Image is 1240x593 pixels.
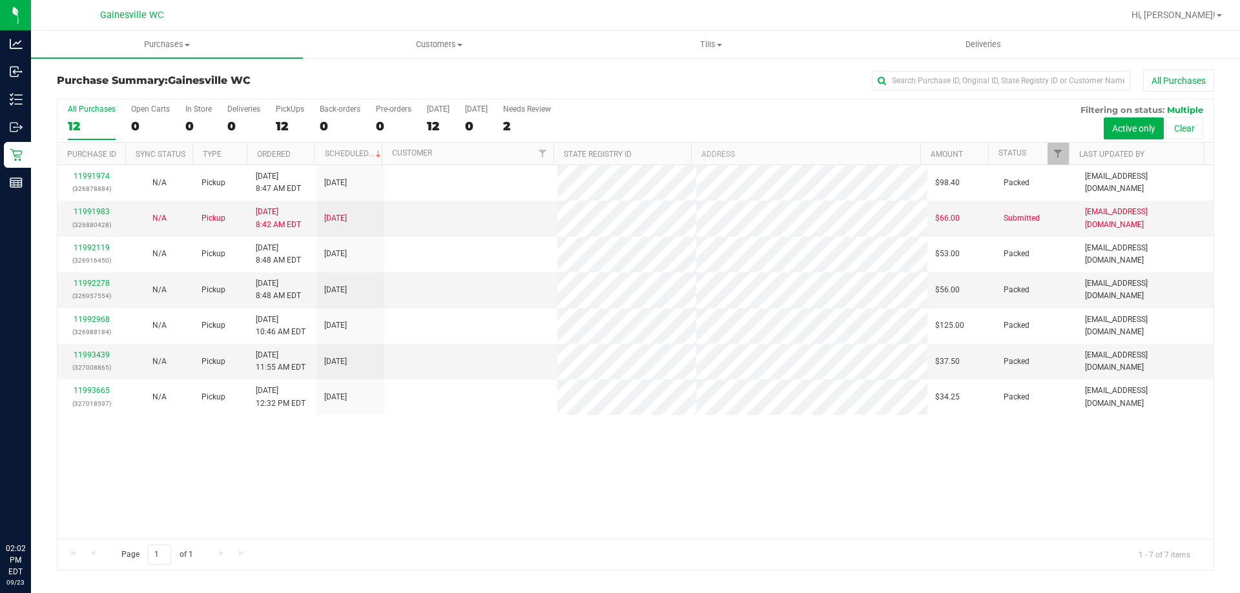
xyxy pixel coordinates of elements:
a: Purchases [31,31,303,58]
span: Tills [575,39,846,50]
inline-svg: Reports [10,176,23,189]
div: 0 [185,119,212,134]
a: 11993665 [74,386,110,395]
span: Customers [304,39,574,50]
span: Deliveries [948,39,1018,50]
span: $125.00 [935,319,964,332]
span: Packed [1004,319,1029,332]
a: 11991983 [74,207,110,216]
span: Pickup [201,177,225,189]
span: $34.25 [935,391,960,403]
a: Deliveries [847,31,1119,58]
div: 0 [131,119,170,134]
span: Pickup [201,356,225,368]
span: Not Applicable [152,321,167,330]
span: [EMAIL_ADDRESS][DOMAIN_NAME] [1085,242,1206,266]
p: 09/23 [6,578,25,587]
div: 0 [376,119,411,134]
button: N/A [152,284,167,296]
a: 11993439 [74,350,110,359]
span: Filtering on status: [1080,105,1164,115]
span: 1 - 7 of 7 items [1128,545,1201,564]
span: [DATE] [324,356,347,368]
span: [DATE] [324,319,347,332]
div: 0 [320,119,360,134]
span: [DATE] 11:55 AM EDT [256,349,305,374]
span: Pickup [201,284,225,296]
a: 11992278 [74,279,110,288]
span: Packed [1004,248,1029,260]
inline-svg: Inbound [10,65,23,78]
span: $53.00 [935,248,960,260]
input: 1 [148,545,171,565]
a: Customer [392,148,432,157]
div: 0 [465,119,488,134]
button: N/A [152,177,167,189]
a: Purchase ID [67,150,116,159]
div: Open Carts [131,105,170,114]
a: Ordered [257,150,291,159]
span: Not Applicable [152,249,167,258]
span: [DATE] 8:42 AM EDT [256,206,301,230]
span: $98.40 [935,177,960,189]
p: (326880428) [65,219,118,231]
span: Pickup [201,319,225,332]
p: (326957554) [65,290,118,302]
a: Tills [575,31,847,58]
span: [EMAIL_ADDRESS][DOMAIN_NAME] [1085,277,1206,302]
button: N/A [152,391,167,403]
p: (326878884) [65,183,118,195]
span: Multiple [1167,105,1203,115]
span: [DATE] [324,391,347,403]
p: (327018597) [65,397,118,410]
div: PickUps [276,105,304,114]
span: Not Applicable [152,285,167,294]
p: (327008865) [65,361,118,374]
span: Packed [1004,391,1029,403]
p: (326916450) [65,254,118,266]
div: 2 [503,119,551,134]
a: Customers [303,31,575,58]
button: N/A [152,212,167,225]
span: Packed [1004,356,1029,368]
div: Back-orders [320,105,360,114]
span: [DATE] [324,284,347,296]
span: Hi, [PERSON_NAME]! [1131,10,1215,20]
a: Filter [532,143,553,165]
a: 11992119 [74,243,110,252]
button: Active only [1104,117,1164,139]
span: $56.00 [935,284,960,296]
p: 02:02 PM EDT [6,543,25,578]
span: $66.00 [935,212,960,225]
inline-svg: Retail [10,148,23,161]
a: State Registry ID [564,150,632,159]
a: Type [203,150,222,159]
div: Deliveries [227,105,260,114]
div: [DATE] [427,105,449,114]
span: Not Applicable [152,178,167,187]
button: All Purchases [1143,70,1214,92]
a: 11991974 [74,172,110,181]
a: Last Updated By [1079,150,1144,159]
div: Pre-orders [376,105,411,114]
a: Status [998,148,1026,157]
div: 12 [68,119,116,134]
span: [DATE] [324,177,347,189]
button: Clear [1166,117,1203,139]
span: Packed [1004,284,1029,296]
div: 0 [227,119,260,134]
span: [DATE] 8:48 AM EDT [256,277,301,302]
span: [DATE] 8:47 AM EDT [256,170,301,195]
iframe: Resource center unread badge [38,488,54,503]
span: Page of 1 [110,545,203,565]
div: [DATE] [465,105,488,114]
span: [DATE] 12:32 PM EDT [256,385,305,409]
span: Gainesville WC [168,74,251,86]
button: N/A [152,356,167,368]
inline-svg: Analytics [10,37,23,50]
span: Submitted [1004,212,1040,225]
th: Address [691,143,920,165]
a: Sync Status [136,150,185,159]
span: [DATE] 8:48 AM EDT [256,242,301,266]
span: Not Applicable [152,214,167,223]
